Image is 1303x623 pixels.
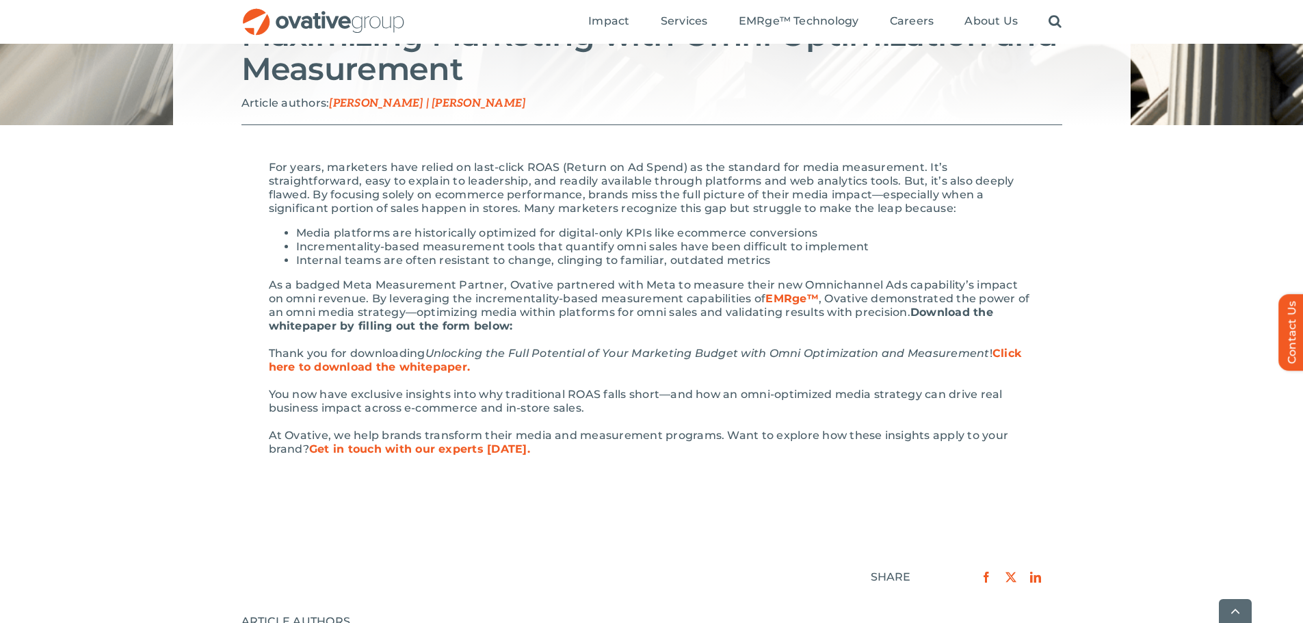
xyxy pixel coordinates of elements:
div: For years, marketers have relied on last-click ROAS (Return on Ad Spend) as the standard for medi... [269,161,1035,215]
a: Careers [890,14,934,29]
a: Click here to download the whitepaper. [269,347,1022,373]
span: EMRge™ Technology [739,14,859,28]
em: Unlocking the Full Potential of Your Marketing Budget with Omni Optimization and Measurement [425,347,990,360]
li: Incrementality-based measurement tools that quantify omni sales have been difficult to implement [296,240,1035,254]
h2: Maximizing Marketing with Omni Optimization and Measurement [241,18,1062,86]
span: Careers [890,14,934,28]
a: OG_Full_horizontal_RGB [241,7,406,20]
a: Get in touch with our experts [DATE]. [309,442,530,455]
a: LinkedIn [1023,568,1048,586]
div: SHARE [871,570,911,584]
a: Search [1049,14,1062,29]
a: Facebook [974,568,999,586]
li: Media platforms are historically optimized for digital-only KPIs like ecommerce conversions [296,226,1035,240]
div: Thank you for downloading ! You now have exclusive insights into why traditional ROAS falls short... [269,347,1035,456]
a: EMRge™ [765,292,818,305]
a: X [999,568,1023,586]
b: Download the whitepaper by filling out the form below: [269,306,993,332]
span: About Us [964,14,1018,28]
span: Impact [588,14,629,28]
span: Services [661,14,708,28]
a: EMRge™ Technology [739,14,859,29]
p: Article authors: [241,96,1062,111]
a: About Us [964,14,1018,29]
a: Impact [588,14,629,29]
span: [PERSON_NAME] | [PERSON_NAME] [329,97,525,110]
a: Services [661,14,708,29]
div: As a badged Meta Measurement Partner, Ovative partnered with Meta to measure their new Omnichanne... [269,278,1035,333]
li: Internal teams are often resistant to change, clinging to familiar, outdated metrics [296,254,1035,267]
